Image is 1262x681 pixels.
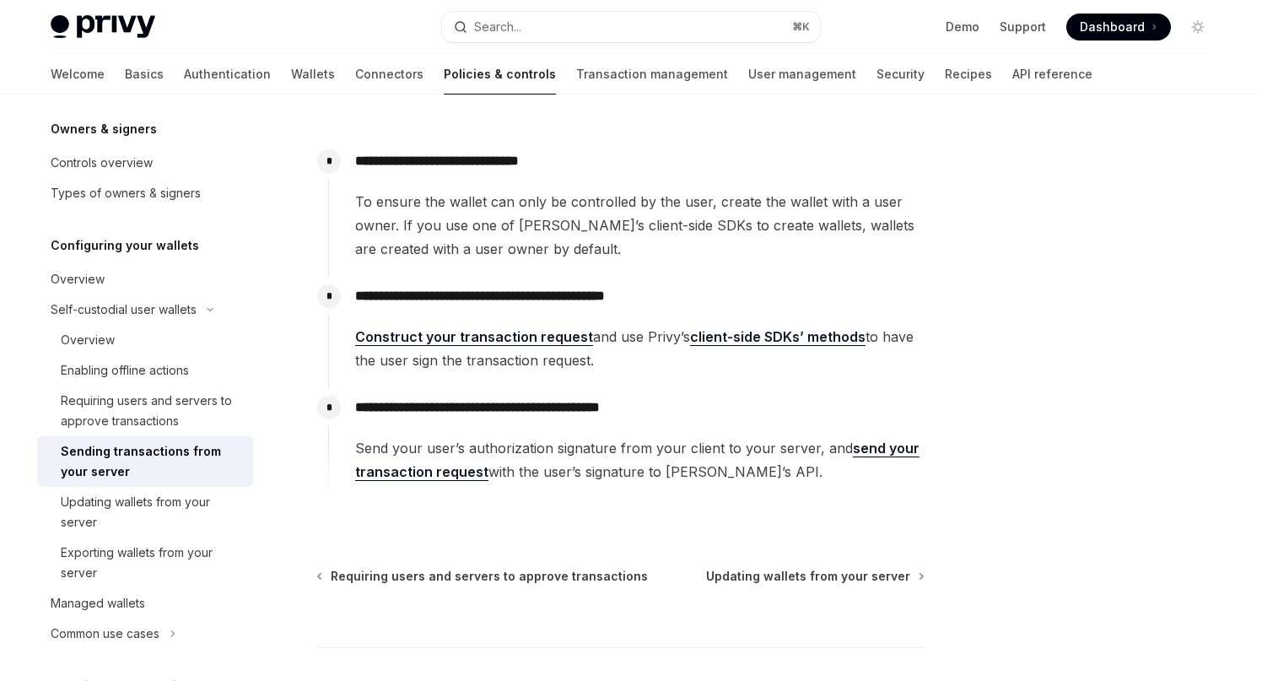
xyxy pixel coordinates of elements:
a: Controls overview [37,148,253,178]
a: Types of owners & signers [37,178,253,208]
a: Support [1000,19,1046,35]
div: Sending transactions from your server [61,441,243,482]
span: Updating wallets from your server [706,568,910,585]
div: Updating wallets from your server [61,492,243,532]
h5: Owners & signers [51,119,157,139]
a: Enabling offline actions [37,355,253,386]
button: Toggle Common use cases section [37,619,253,649]
button: Open search [442,12,820,42]
img: light logo [51,15,155,39]
a: Exporting wallets from your server [37,538,253,588]
h5: Configuring your wallets [51,235,199,256]
button: Toggle dark mode [1184,14,1211,41]
a: Updating wallets from your server [37,487,253,538]
a: Wallets [291,54,335,95]
span: ⌘ K [792,20,810,34]
div: Managed wallets [51,593,145,613]
a: Sending transactions from your server [37,436,253,487]
a: Basics [125,54,164,95]
div: Overview [61,330,115,350]
div: Exporting wallets from your server [61,543,243,583]
div: Overview [51,269,105,289]
span: Requiring users and servers to approve transactions [331,568,648,585]
a: Security [876,54,925,95]
div: Controls overview [51,153,153,173]
button: Toggle Self-custodial user wallets section [37,295,253,325]
span: Send your user’s authorization signature from your client to your server, and with the user’s sig... [355,436,924,484]
a: Welcome [51,54,105,95]
a: Managed wallets [37,588,253,619]
span: and use Privy’s to have the user sign the transaction request. [355,325,924,372]
a: Connectors [355,54,423,95]
span: To ensure the wallet can only be controlled by the user, create the wallet with a user owner. If ... [355,190,924,261]
a: Construct your transaction request [355,328,593,346]
a: Overview [37,264,253,295]
div: Requiring users and servers to approve transactions [61,391,243,431]
a: Authentication [184,54,271,95]
a: Recipes [945,54,992,95]
a: Transaction management [576,54,728,95]
a: Dashboard [1066,14,1171,41]
div: Search... [474,17,521,37]
a: Requiring users and servers to approve transactions [318,568,648,585]
a: Policies & controls [444,54,556,95]
a: API reference [1012,54,1092,95]
a: client-side SDKs’ methods [690,328,866,346]
span: Dashboard [1080,19,1145,35]
div: Common use cases [51,624,159,644]
a: Requiring users and servers to approve transactions [37,386,253,436]
a: Demo [946,19,979,35]
a: Updating wallets from your server [706,568,923,585]
a: User management [748,54,856,95]
div: Types of owners & signers [51,183,201,203]
a: Overview [37,325,253,355]
div: Enabling offline actions [61,360,189,381]
div: Self-custodial user wallets [51,300,197,320]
